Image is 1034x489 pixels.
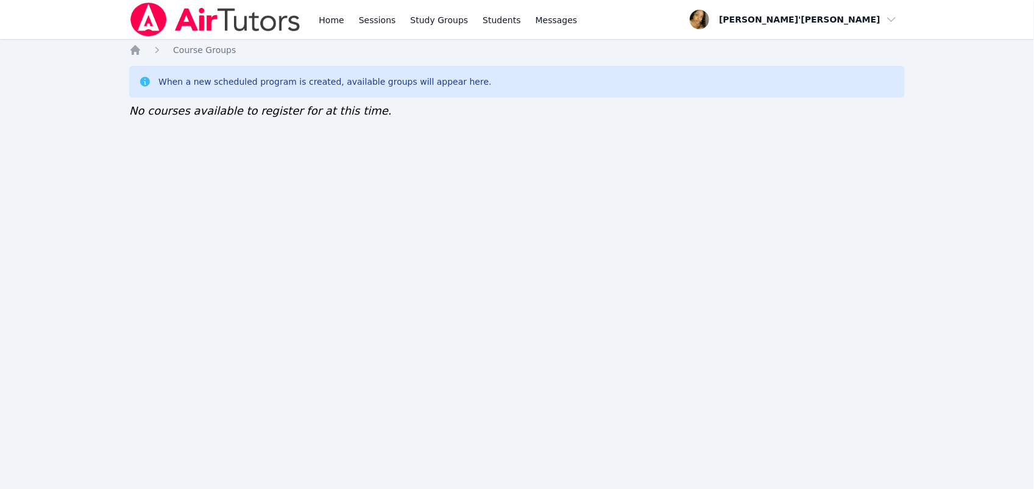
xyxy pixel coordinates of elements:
[129,44,905,56] nav: Breadcrumb
[536,14,578,26] span: Messages
[158,76,492,88] div: When a new scheduled program is created, available groups will appear here.
[129,104,392,117] span: No courses available to register for at this time.
[173,44,236,56] a: Course Groups
[173,45,236,55] span: Course Groups
[129,2,302,37] img: Air Tutors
